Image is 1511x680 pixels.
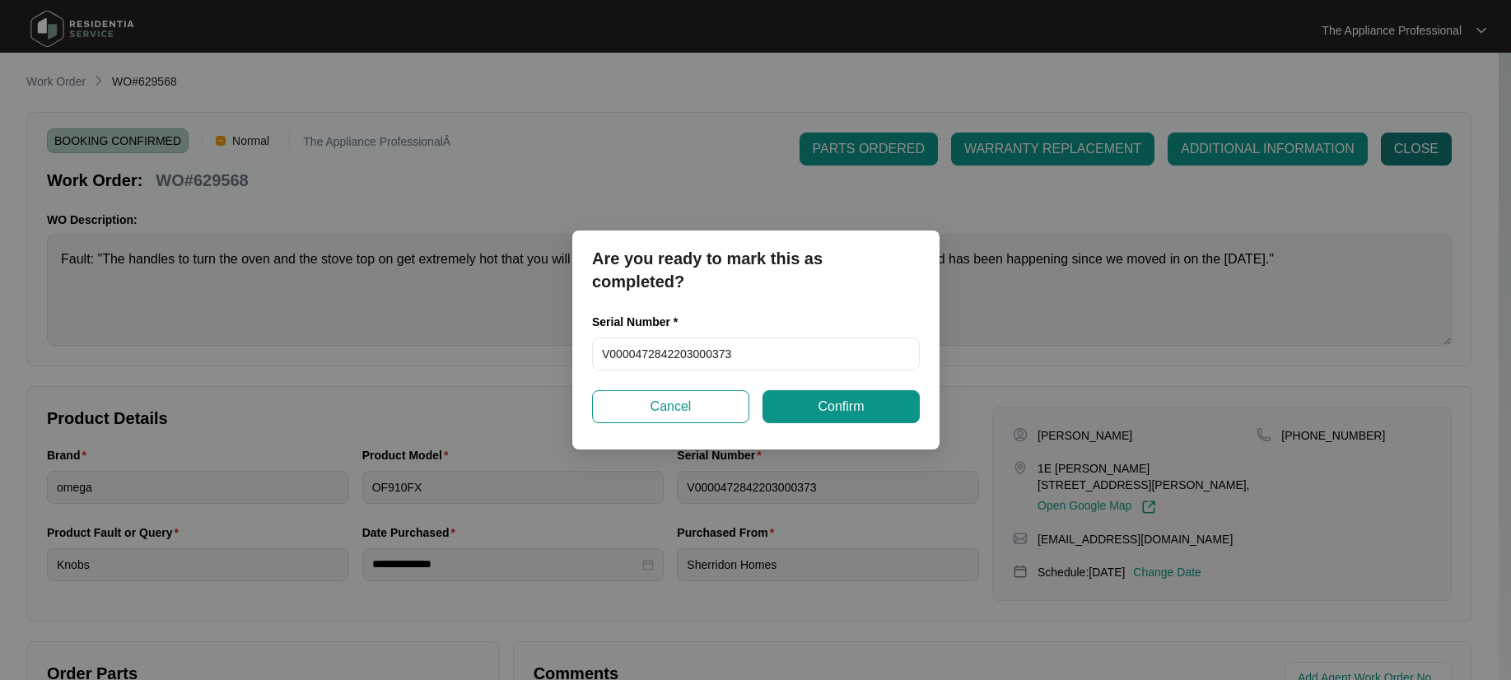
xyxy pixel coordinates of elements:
[818,397,864,417] span: Confirm
[592,247,920,270] p: Are you ready to mark this as
[762,390,920,423] button: Confirm
[592,390,749,423] button: Cancel
[592,314,690,330] label: Serial Number *
[592,270,920,293] p: completed?
[650,397,691,417] span: Cancel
